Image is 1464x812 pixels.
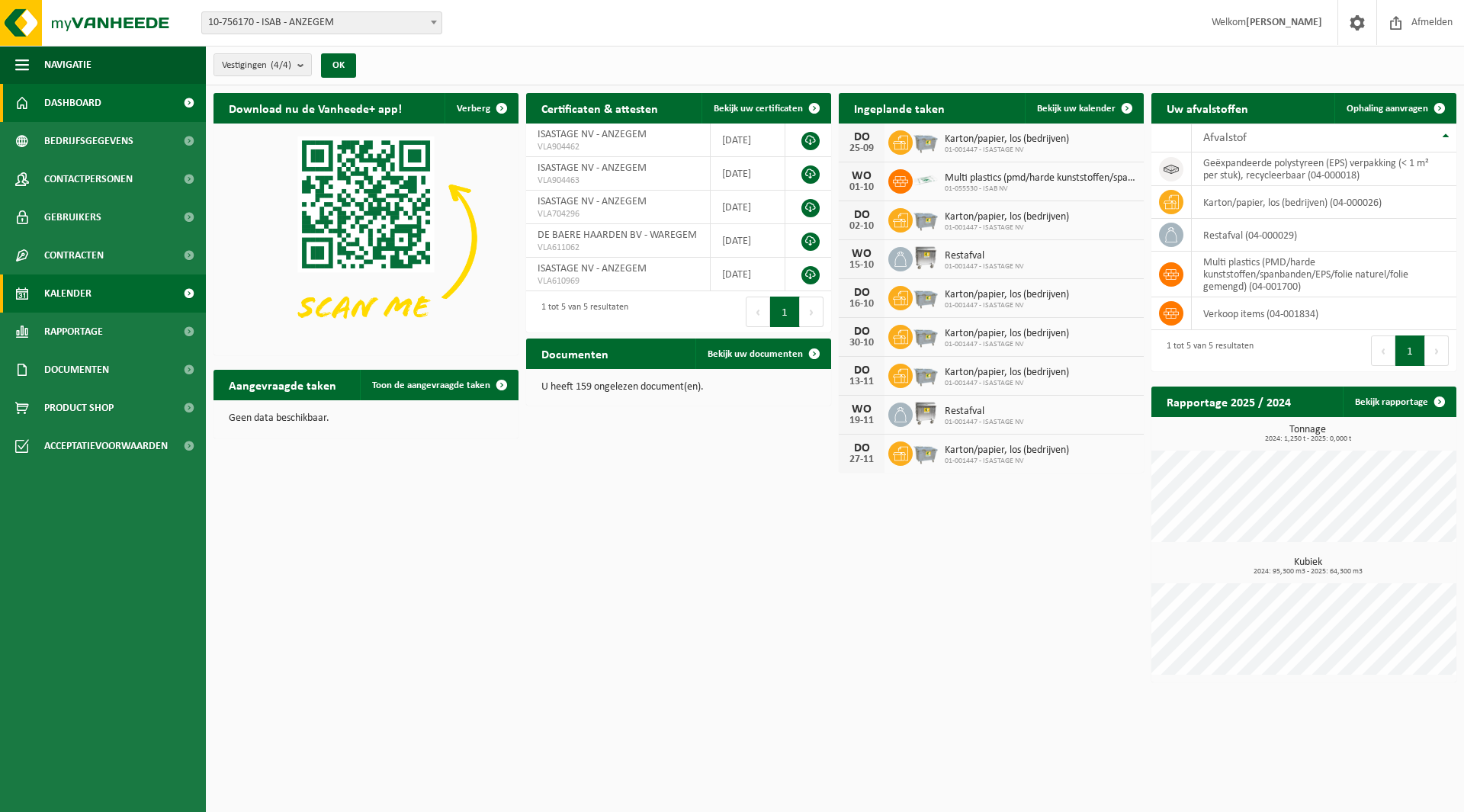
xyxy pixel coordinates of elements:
[321,53,356,78] button: OK
[913,400,939,426] img: WB-1100-GAL-GY-02
[846,299,877,310] div: 16-10
[945,418,1024,427] span: 01-001447 - ISASTAGE NV
[538,275,698,287] span: VLA610969
[1159,568,1456,576] span: 2024: 95,300 m3 - 2025: 64,300 m3
[1159,425,1456,443] h3: Tonnage
[846,221,877,232] div: 02-10
[1159,557,1456,576] h3: Kubiek
[945,172,1136,185] span: Multi plastics (pmd/harde kunststoffen/spanbanden/eps/folie naturel/folie gemeng...
[846,416,877,426] div: 19-11
[44,236,104,274] span: Contracten
[538,229,697,241] span: DE BAERE HAARDEN BV - WAREGEM
[1347,104,1428,114] span: Ophaling aanvragen
[945,367,1069,379] span: Karton/papier, los (bedrijven)
[360,370,517,400] a: Toon de aangevraagde taken
[913,206,939,232] img: WB-2500-GAL-GY-01
[1334,93,1455,124] a: Ophaling aanvragen
[44,427,168,465] span: Acceptatievoorwaarden
[945,262,1024,271] span: 01-001447 - ISASTAGE NV
[800,297,823,327] button: Next
[913,323,939,348] img: WB-2500-GAL-GY-01
[945,185,1136,194] span: 01-055530 - ISAB NV
[271,60,291,70] count: (4/4)
[44,122,133,160] span: Bedrijfsgegevens
[913,245,939,271] img: WB-1100-GAL-GY-02
[945,223,1069,233] span: 01-001447 - ISASTAGE NV
[1246,17,1322,28] strong: [PERSON_NAME]
[457,104,490,114] span: Verberg
[44,351,109,389] span: Documenten
[538,175,698,187] span: VLA904463
[846,182,877,193] div: 01-10
[839,93,960,123] h2: Ingeplande taken
[846,209,877,221] div: DO
[1425,335,1449,366] button: Next
[445,93,517,124] button: Verberg
[1151,93,1263,123] h2: Uw afvalstoffen
[1037,104,1116,114] span: Bekijk uw kalender
[538,162,647,174] span: ISASTAGE NV - ANZEGEM
[846,326,877,338] div: DO
[945,211,1069,223] span: Karton/papier, los (bedrijven)
[1192,297,1456,330] td: verkoop items (04-001834)
[846,338,877,348] div: 30-10
[945,250,1024,262] span: Restafval
[222,54,291,77] span: Vestigingen
[913,361,939,387] img: WB-2500-GAL-GY-01
[711,124,785,157] td: [DATE]
[1192,186,1456,219] td: karton/papier, los (bedrijven) (04-000026)
[44,160,133,198] span: Contactpersonen
[44,274,91,313] span: Kalender
[711,157,785,191] td: [DATE]
[44,198,101,236] span: Gebruikers
[44,46,91,84] span: Navigatie
[913,128,939,154] img: WB-2500-GAL-GY-01
[945,445,1069,457] span: Karton/papier, los (bedrijven)
[538,208,698,220] span: VLA704296
[372,380,490,390] span: Toon de aangevraagde taken
[1025,93,1142,124] a: Bekijk uw kalender
[846,131,877,143] div: DO
[846,170,877,182] div: WO
[213,93,417,123] h2: Download nu de Vanheede+ app!
[541,382,816,393] p: U heeft 159 ongelezen document(en).
[846,287,877,299] div: DO
[201,11,442,34] span: 10-756170 - ISAB - ANZEGEM
[711,191,785,224] td: [DATE]
[846,454,877,465] div: 27-11
[701,93,830,124] a: Bekijk uw certificaten
[945,328,1069,340] span: Karton/papier, los (bedrijven)
[1151,387,1306,416] h2: Rapportage 2025 / 2024
[1192,219,1456,252] td: restafval (04-000029)
[538,141,698,153] span: VLA904462
[846,364,877,377] div: DO
[1343,387,1455,417] a: Bekijk rapportage
[945,146,1069,155] span: 01-001447 - ISASTAGE NV
[945,133,1069,146] span: Karton/papier, los (bedrijven)
[945,301,1069,310] span: 01-001447 - ISASTAGE NV
[202,12,441,34] span: 10-756170 - ISAB - ANZEGEM
[770,297,800,327] button: 1
[1192,152,1456,186] td: geëxpandeerde polystyreen (EPS) verpakking (< 1 m² per stuk), recycleerbaar (04-000018)
[1192,252,1456,297] td: multi plastics (PMD/harde kunststoffen/spanbanden/EPS/folie naturel/folie gemengd) (04-001700)
[1159,435,1456,443] span: 2024: 1,250 t - 2025: 0,000 t
[913,439,939,465] img: WB-2500-GAL-GY-01
[695,339,830,369] a: Bekijk uw documenten
[711,224,785,258] td: [DATE]
[714,104,803,114] span: Bekijk uw certificaten
[945,340,1069,349] span: 01-001447 - ISASTAGE NV
[1371,335,1395,366] button: Previous
[534,295,628,329] div: 1 tot 5 van 5 resultaten
[44,389,114,427] span: Product Shop
[846,248,877,260] div: WO
[229,413,503,424] p: Geen data beschikbaar.
[945,379,1069,388] span: 01-001447 - ISASTAGE NV
[213,370,352,400] h2: Aangevraagde taken
[945,406,1024,418] span: Restafval
[708,349,803,359] span: Bekijk uw documenten
[1203,132,1247,144] span: Afvalstof
[1395,335,1425,366] button: 1
[746,297,770,327] button: Previous
[945,457,1069,466] span: 01-001447 - ISASTAGE NV
[526,339,624,368] h2: Documenten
